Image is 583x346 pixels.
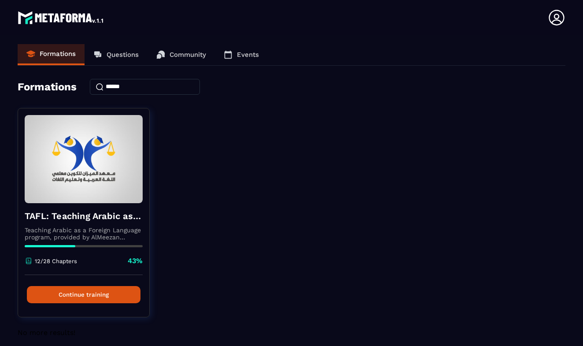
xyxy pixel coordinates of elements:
a: Events [215,44,268,65]
p: Teaching Arabic as a Foreign Language program, provided by AlMeezan Academy in the [GEOGRAPHIC_DATA] [25,227,143,241]
a: formation-backgroundTAFL: Teaching Arabic as a Foreign Language program - JuneTeaching Arabic as ... [18,108,161,328]
p: Formations [40,50,76,58]
img: logo [18,9,105,26]
p: Questions [107,51,139,59]
h4: TAFL: Teaching Arabic as a Foreign Language program - June [25,210,143,222]
p: Events [237,51,259,59]
a: Questions [85,44,148,65]
img: formation-background [25,115,143,203]
p: Community [170,51,206,59]
p: 12/28 Chapters [35,258,77,264]
h4: Formations [18,81,77,93]
span: No more results! [18,328,75,337]
p: 43% [128,256,143,266]
a: Community [148,44,215,65]
a: Formations [18,44,85,65]
button: Continue training [27,286,140,303]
